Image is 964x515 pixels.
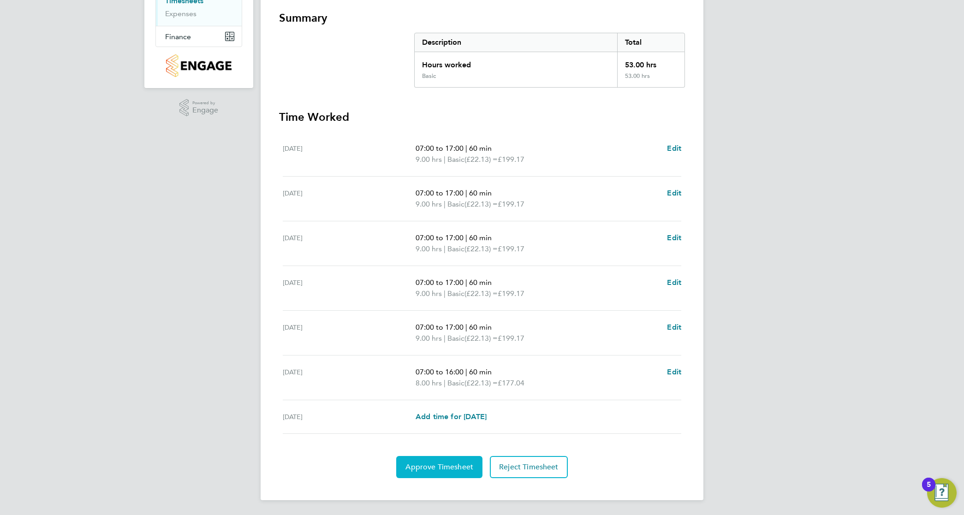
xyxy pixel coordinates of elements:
[469,278,492,287] span: 60 min
[617,33,684,52] div: Total
[283,367,416,389] div: [DATE]
[667,323,681,331] span: Edit
[465,323,467,331] span: |
[498,155,524,164] span: £199.17
[667,322,681,333] a: Edit
[416,244,442,253] span: 9.00 hrs
[416,367,464,376] span: 07:00 to 16:00
[447,378,464,389] span: Basic
[156,26,242,47] button: Finance
[416,289,442,298] span: 9.00 hrs
[444,244,446,253] span: |
[465,189,467,197] span: |
[444,200,446,208] span: |
[155,54,242,77] a: Go to home page
[464,289,498,298] span: (£22.13) =
[667,367,681,376] span: Edit
[416,200,442,208] span: 9.00 hrs
[283,232,416,255] div: [DATE]
[283,188,416,210] div: [DATE]
[469,367,492,376] span: 60 min
[498,244,524,253] span: £199.17
[667,367,681,378] a: Edit
[447,199,464,210] span: Basic
[416,144,464,153] span: 07:00 to 17:00
[464,334,498,343] span: (£22.13) =
[667,188,681,199] a: Edit
[465,233,467,242] span: |
[927,485,931,497] div: 5
[667,143,681,154] a: Edit
[405,462,473,472] span: Approve Timesheet
[465,367,467,376] span: |
[498,289,524,298] span: £199.17
[667,233,681,242] span: Edit
[464,155,498,164] span: (£22.13) =
[469,189,492,197] span: 60 min
[416,334,442,343] span: 9.00 hrs
[447,243,464,255] span: Basic
[469,144,492,153] span: 60 min
[927,478,957,508] button: Open Resource Center, 5 new notifications
[416,411,487,422] a: Add time for [DATE]
[192,107,218,114] span: Engage
[465,278,467,287] span: |
[447,154,464,165] span: Basic
[444,155,446,164] span: |
[490,456,568,478] button: Reject Timesheet
[464,244,498,253] span: (£22.13) =
[469,323,492,331] span: 60 min
[444,289,446,298] span: |
[415,33,617,52] div: Description
[464,200,498,208] span: (£22.13) =
[447,288,464,299] span: Basic
[469,233,492,242] span: 60 min
[498,200,524,208] span: £199.17
[416,189,464,197] span: 07:00 to 17:00
[464,379,498,387] span: (£22.13) =
[414,33,685,88] div: Summary
[667,232,681,243] a: Edit
[283,277,416,299] div: [DATE]
[283,411,416,422] div: [DATE]
[415,52,617,72] div: Hours worked
[166,54,231,77] img: countryside-properties-logo-retina.png
[667,278,681,287] span: Edit
[667,189,681,197] span: Edit
[617,72,684,87] div: 53.00 hrs
[498,334,524,343] span: £199.17
[416,155,442,164] span: 9.00 hrs
[416,278,464,287] span: 07:00 to 17:00
[444,334,446,343] span: |
[416,323,464,331] span: 07:00 to 17:00
[279,110,685,124] h3: Time Worked
[617,52,684,72] div: 53.00 hrs
[422,72,436,80] div: Basic
[447,333,464,344] span: Basic
[416,379,442,387] span: 8.00 hrs
[165,9,196,18] a: Expenses
[283,143,416,165] div: [DATE]
[416,412,487,421] span: Add time for [DATE]
[283,322,416,344] div: [DATE]
[667,144,681,153] span: Edit
[179,99,219,117] a: Powered byEngage
[444,379,446,387] span: |
[192,99,218,107] span: Powered by
[165,32,191,41] span: Finance
[279,11,685,478] section: Timesheet
[465,144,467,153] span: |
[498,379,524,387] span: £177.04
[667,277,681,288] a: Edit
[396,456,482,478] button: Approve Timesheet
[416,233,464,242] span: 07:00 to 17:00
[279,11,685,25] h3: Summary
[499,462,559,472] span: Reject Timesheet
